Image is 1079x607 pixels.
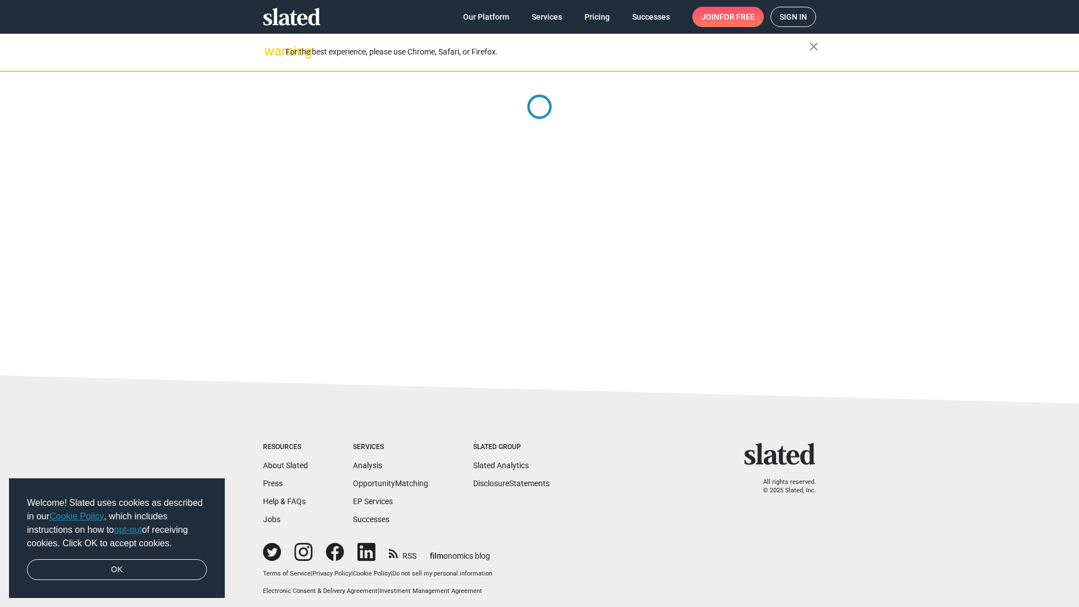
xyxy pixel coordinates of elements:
[389,544,416,561] a: RSS
[523,7,571,27] a: Services
[312,570,351,577] a: Privacy Policy
[770,7,816,27] a: Sign in
[532,7,562,27] span: Services
[285,44,809,60] div: For the best experience, please use Chrome, Safari, or Firefox.
[263,443,308,452] div: Resources
[751,478,816,495] p: All rights reserved. © 2025 Slated, Inc.
[353,479,428,488] a: OpportunityMatching
[353,461,382,470] a: Analysis
[264,44,278,58] mat-icon: warning
[353,570,391,577] a: Cookie Policy
[27,559,207,581] a: dismiss cookie message
[263,570,311,577] a: Terms of Service
[807,40,820,53] mat-icon: close
[378,587,379,595] span: |
[473,479,550,488] a: DisclosureStatements
[473,461,529,470] a: Slated Analytics
[9,478,225,599] div: cookieconsent
[575,7,619,27] a: Pricing
[379,587,482,595] a: Investment Management Agreement
[584,7,610,27] span: Pricing
[353,443,428,452] div: Services
[692,7,764,27] a: Joinfor free
[430,551,443,560] span: film
[263,587,378,595] a: Electronic Consent & Delivery Agreement
[719,7,755,27] span: for free
[263,479,283,488] a: Press
[430,542,490,561] a: filmonomics blog
[473,443,550,452] div: Slated Group
[263,515,280,524] a: Jobs
[351,570,353,577] span: |
[263,497,306,506] a: Help & FAQs
[311,570,312,577] span: |
[701,7,755,27] span: Join
[632,7,670,27] span: Successes
[391,570,392,577] span: |
[353,515,389,524] a: Successes
[114,525,142,534] a: opt-out
[463,7,509,27] span: Our Platform
[392,570,492,578] button: Do not sell my personal information
[27,496,207,550] span: Welcome! Slated uses cookies as described in our , which includes instructions on how to of recei...
[263,461,308,470] a: About Slated
[779,7,807,26] span: Sign in
[49,511,104,521] a: Cookie Policy
[353,497,393,506] a: EP Services
[454,7,518,27] a: Our Platform
[623,7,679,27] a: Successes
